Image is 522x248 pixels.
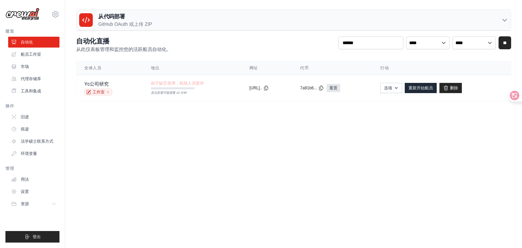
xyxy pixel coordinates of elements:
[329,86,337,90] font: 重置
[408,86,433,90] font: 重新开始船员
[151,81,204,86] font: 由于缺乏使用，机组人员暂停
[21,127,29,131] font: 痕迹
[8,124,59,135] a: 痕迹
[8,49,59,60] a: 船员工作室
[76,47,171,52] font: 从此仪表板管理和监控您的活跃船员自动化。
[8,136,59,147] a: 法学硕士联系方式
[300,66,309,70] font: 代币
[327,84,340,92] a: 重置
[21,89,41,93] font: 工具和集成
[380,83,402,93] button: 选项
[8,73,59,84] a: 代理存储库
[151,66,159,70] font: 地位
[8,37,59,48] a: 自动化
[84,66,101,70] font: 全体人员
[21,189,29,194] font: 设置
[21,52,41,57] font: 船员工作室
[8,61,59,72] a: 市场
[8,198,59,209] button: 资源
[439,83,462,93] a: 删除
[5,29,14,34] font: 建造
[21,114,29,119] font: 旧迹
[249,66,258,70] font: 网址
[405,83,437,93] a: 重新开始船员
[84,81,109,87] a: Yc公司研究
[98,21,152,27] font: GitHub OAuth 或上传 ZIP
[21,139,53,144] font: 法学硕士联系方式
[384,86,392,90] font: 选项
[21,76,41,81] font: 代理存储库
[8,148,59,159] a: 环境变量
[300,85,324,91] button: 7a91b6...
[151,91,187,94] font: 首次部署可能需要 10 分钟
[21,177,29,182] font: 用法
[33,234,41,239] font: 登出
[98,14,125,19] font: 从代码部署
[450,86,458,90] font: 删除
[8,174,59,185] a: 用法
[21,201,29,206] font: 资源
[21,40,33,45] font: 自动化
[8,86,59,96] a: 工具和集成
[21,64,29,69] font: 市场
[8,111,59,122] a: 旧迹
[5,104,14,108] font: 操作
[92,90,105,94] font: 工作室
[84,89,112,95] a: 工作室
[380,66,389,70] font: 行动
[5,166,14,171] font: 管理
[300,86,317,90] font: 7a91b6...
[21,151,37,156] font: 环境变量
[76,37,109,45] font: 自动化直播
[5,231,59,243] button: 登出
[8,186,59,197] a: 设置
[5,8,39,21] img: 标识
